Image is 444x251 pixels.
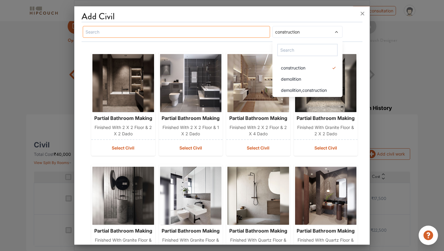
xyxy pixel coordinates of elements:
span: partial bathroom making [94,227,152,234]
span: demolition [281,76,301,82]
span: Finished with quartz floor & 1 x 2 dado [296,237,356,249]
span: demolition,construction [281,87,327,93]
span: Finished with 2 x 2 floor & 2 x 4 dado [229,124,288,137]
span: partial bathroom making [297,227,355,234]
button: Select Civil [91,140,155,156]
button: Select Civil [226,140,290,156]
span: partial bathroom making [162,114,220,122]
span: partial bathroom making [229,227,287,234]
span: partial bathroom making [162,227,220,234]
button: Select Civil [294,140,358,156]
button: Select Civil [159,140,223,156]
img: 0 [104,167,143,225]
span: Finished with quartz floor & 2 x 2 dado [229,237,288,249]
img: 0 [304,167,347,225]
input: Search [277,44,338,56]
img: 0 [171,167,211,225]
img: 0 [162,54,220,112]
span: partial bathroom making [94,114,152,122]
span: Finished with 2 x 2 floor & 1 x 2 dado [161,124,220,137]
span: Finished with granite floor & 1 x 2 dado [94,237,153,249]
span: construction [281,65,305,71]
span: Finished with 2 x 2 floor & 2 x 2 dado [94,124,153,137]
span: partial bathroom making [229,114,287,122]
h3: Add Civil [82,11,115,22]
span: partial bathroom making [297,114,355,122]
span: Finished with granite floor & 2 x 2 dado [296,124,356,137]
img: 0 [103,54,143,112]
img: 0 [236,167,280,225]
input: Search [83,26,270,38]
span: construction [274,29,323,35]
span: Finished with granite floor & 2 x 4 dado [161,237,220,249]
img: 0 [233,54,283,112]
